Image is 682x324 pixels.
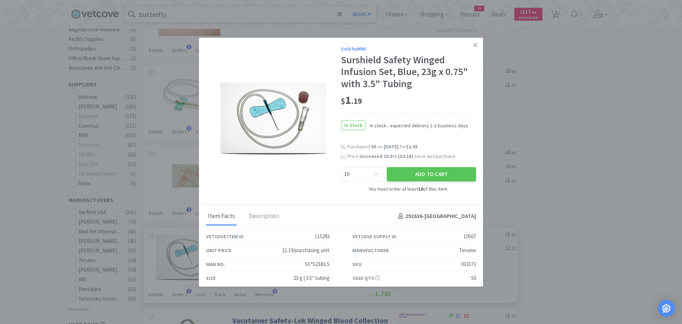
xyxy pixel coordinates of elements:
[206,246,231,254] div: Unit Price
[387,167,476,181] button: Add to Cart
[206,260,225,268] div: Man No.
[220,82,327,155] img: d23f55a7184e42cdbc9a76d3007fafe5_10507.png
[658,300,675,317] div: Open Intercom Messenger
[352,246,389,254] div: Manufacturer
[247,208,281,225] div: Description
[464,232,476,241] div: 10507
[341,185,476,193] div: You must order at least of this item.
[341,54,476,90] div: Surshield Safety Winged Infusion Set, Blue, 23g x 0.75" with 3.5" Tubing
[459,246,476,255] div: Terumo
[418,186,423,192] strong: 10
[347,152,476,160] div: Price since last purchase
[400,153,411,159] span: $0.16
[395,212,476,221] h4: 292636 - [GEOGRAPHIC_DATA]
[352,274,380,282] div: Case Qty.
[282,246,330,255] div: $1.19/purchasing unit
[206,208,237,225] div: Item Facts
[406,143,418,150] span: $1.03
[384,143,399,150] span: [DATE]
[352,233,396,240] div: Vetcove Supply ID
[293,274,330,282] div: 23 g | 3.5" tubing
[341,93,362,107] span: 1
[347,143,476,150] div: Purchased on for
[305,260,330,269] div: SV*S23BLS
[461,260,476,269] div: 033373
[371,143,376,150] span: 50
[366,122,468,129] span: In stock - expected delivery 1-2 business days
[471,274,476,282] div: 50
[341,45,476,53] div: Sold by MWI
[359,153,413,159] span: increased 15.5 % ( )
[341,121,365,130] span: In Stock
[315,232,330,241] div: 115293
[341,96,345,106] span: $
[351,96,362,106] span: . 19
[206,233,244,240] div: Vetcove Item ID
[352,260,362,268] div: SKU
[206,274,216,282] div: Size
